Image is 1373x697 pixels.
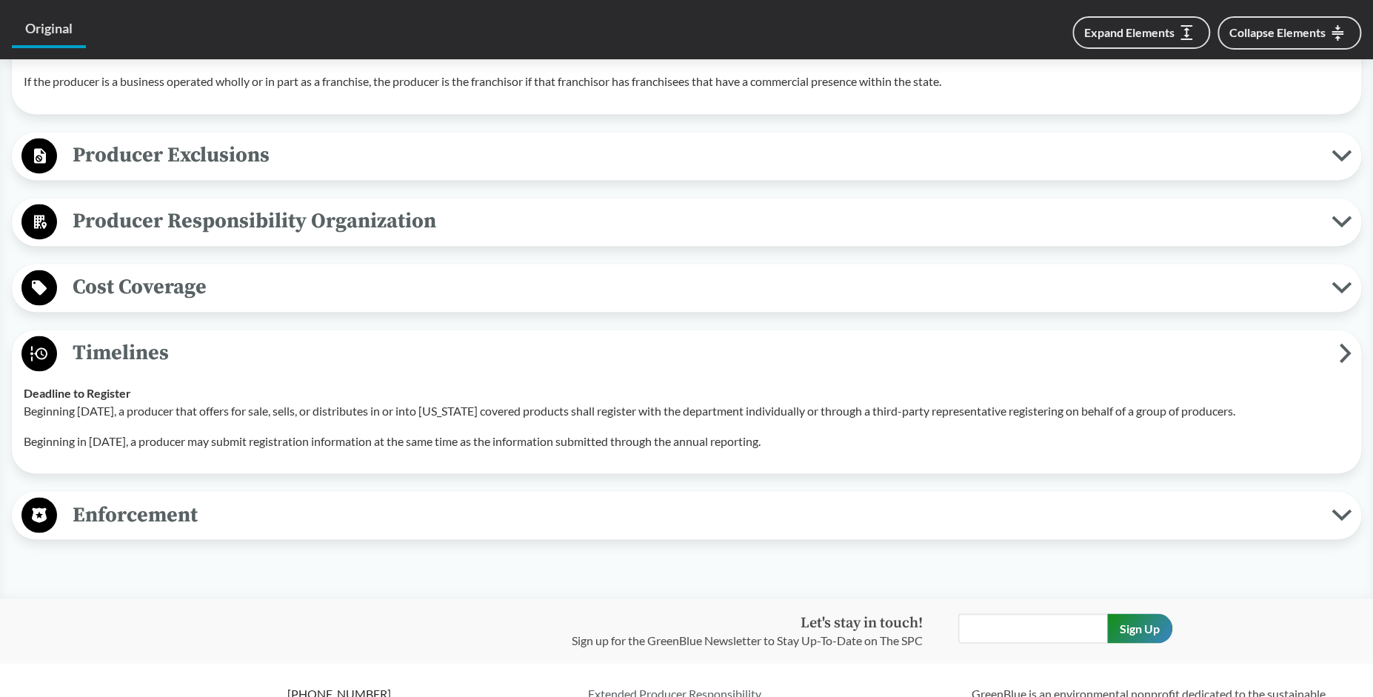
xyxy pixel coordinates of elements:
[17,137,1356,175] button: Producer Exclusions
[24,432,1349,450] p: Beginning in [DATE], a producer may submit registration information at the same time as the infor...
[24,402,1349,420] p: Beginning [DATE], a producer that offers for sale, sells, or distributes in or into [US_STATE] co...
[801,613,923,632] strong: Let's stay in touch!
[1217,16,1361,50] button: Collapse Elements
[24,73,1349,90] p: If the producer is a business operated wholly or in part as a franchise, the producer is the fran...
[17,269,1356,307] button: Cost Coverage
[1107,613,1172,643] input: Sign Up
[17,203,1356,241] button: Producer Responsibility Organization
[17,335,1356,373] button: Timelines
[12,12,86,48] a: Original
[57,270,1332,304] span: Cost Coverage
[1072,16,1210,49] button: Expand Elements
[24,386,131,400] strong: Deadline to Register
[57,336,1339,370] span: Timelines
[57,498,1332,531] span: Enforcement
[57,204,1332,238] span: Producer Responsibility Organization
[572,631,923,649] p: Sign up for the GreenBlue Newsletter to Stay Up-To-Date on The SPC
[57,139,1332,172] span: Producer Exclusions
[17,496,1356,534] button: Enforcement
